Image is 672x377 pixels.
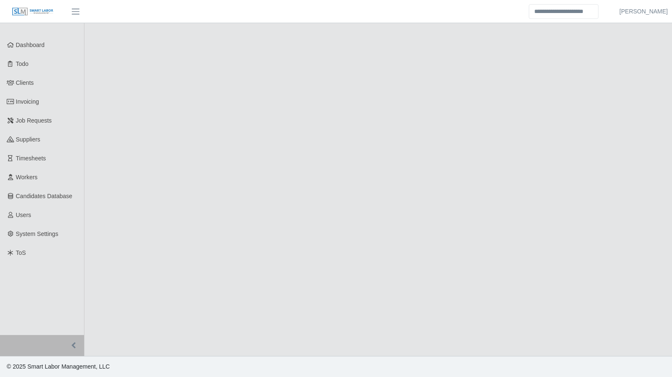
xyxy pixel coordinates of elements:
[16,79,34,86] span: Clients
[16,193,73,199] span: Candidates Database
[16,42,45,48] span: Dashboard
[529,4,598,19] input: Search
[16,60,29,67] span: Todo
[16,155,46,162] span: Timesheets
[16,249,26,256] span: ToS
[7,363,110,370] span: © 2025 Smart Labor Management, LLC
[16,136,40,143] span: Suppliers
[16,212,31,218] span: Users
[619,7,668,16] a: [PERSON_NAME]
[16,230,58,237] span: System Settings
[16,174,38,181] span: Workers
[16,117,52,124] span: Job Requests
[16,98,39,105] span: Invoicing
[12,7,54,16] img: SLM Logo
